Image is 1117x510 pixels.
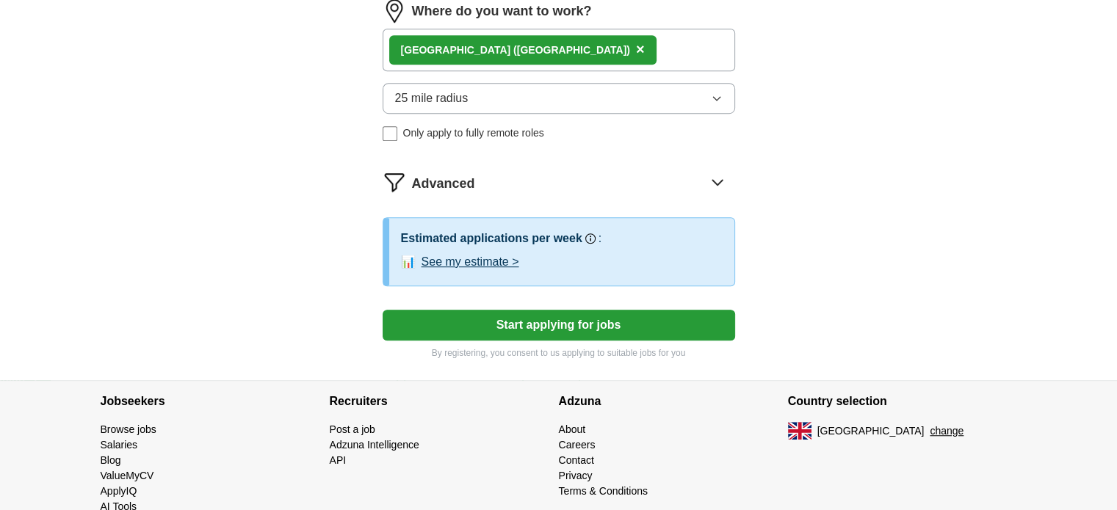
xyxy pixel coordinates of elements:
img: UK flag [788,422,811,440]
span: 📊 [401,253,416,271]
input: Only apply to fully remote roles [383,126,397,141]
a: Blog [101,454,121,466]
a: Terms & Conditions [559,485,648,497]
span: ([GEOGRAPHIC_DATA]) [513,44,630,56]
span: Advanced [412,174,475,194]
span: 25 mile radius [395,90,469,107]
label: Where do you want to work? [412,1,592,21]
strong: [GEOGRAPHIC_DATA] [401,44,511,56]
button: change [930,423,964,439]
a: Adzuna Intelligence [330,439,419,451]
span: Only apply to fully remote roles [403,125,544,141]
h3: : [599,230,601,247]
span: [GEOGRAPHIC_DATA] [817,423,925,439]
a: Browse jobs [101,423,156,435]
a: About [559,423,586,435]
a: ApplyIQ [101,485,137,497]
a: Privacy [559,470,593,481]
a: Contact [559,454,594,466]
p: By registering, you consent to us applying to suitable jobs for you [383,346,735,360]
button: See my estimate > [422,253,519,271]
button: × [636,39,645,61]
a: Careers [559,439,596,451]
a: API [330,454,347,466]
a: ValueMyCV [101,470,154,481]
h4: Country selection [788,381,1017,422]
span: × [636,41,645,57]
h3: Estimated applications per week [401,230,582,247]
img: filter [383,170,406,194]
button: 25 mile radius [383,83,735,114]
a: Post a job [330,423,375,435]
button: Start applying for jobs [383,310,735,340]
a: Salaries [101,439,138,451]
